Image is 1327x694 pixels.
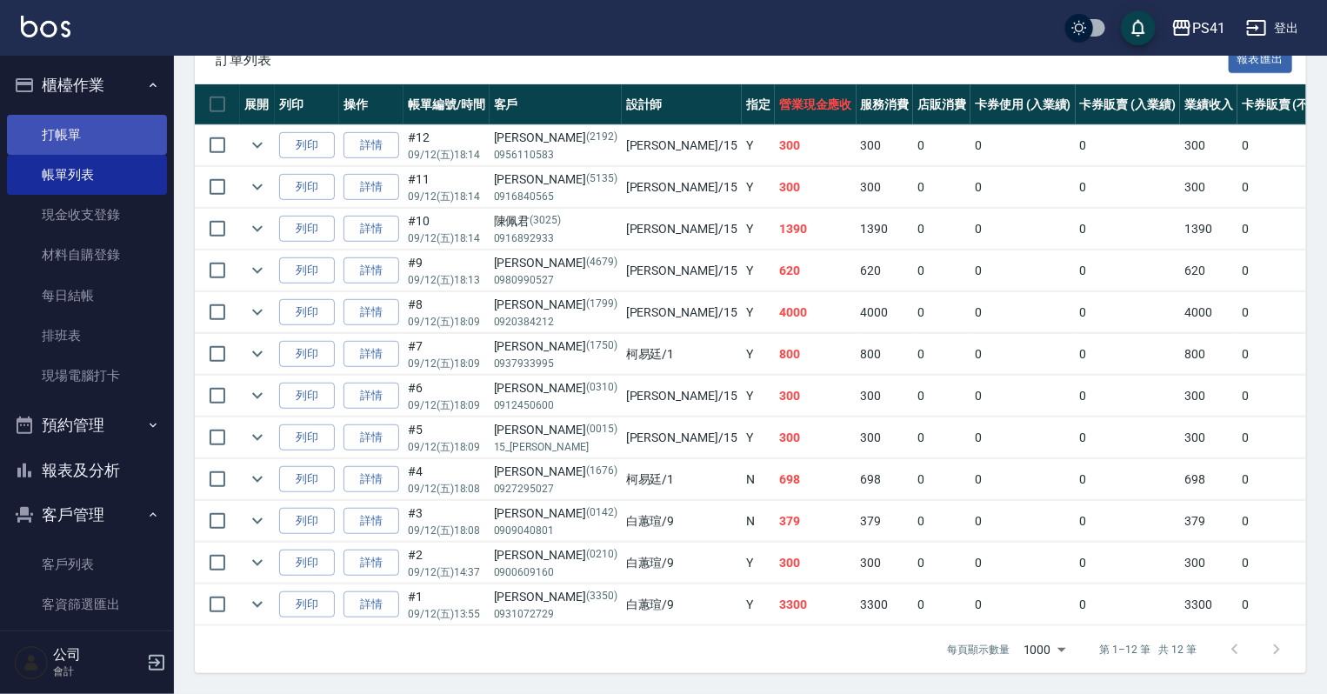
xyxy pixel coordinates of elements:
[857,84,914,125] th: 服務消費
[408,230,485,246] p: 09/12 (五) 18:14
[279,299,335,326] button: 列印
[408,147,485,163] p: 09/12 (五) 18:14
[622,376,742,417] td: [PERSON_NAME] /15
[913,417,970,458] td: 0
[586,588,617,606] p: (3350)
[1180,250,1237,291] td: 620
[970,543,1076,584] td: 0
[494,189,617,204] p: 0916840565
[494,481,617,497] p: 0927295027
[403,543,490,584] td: #2
[279,466,335,493] button: 列印
[244,466,270,492] button: expand row
[913,334,970,375] td: 0
[343,174,399,201] a: 詳情
[343,216,399,243] a: 詳情
[7,63,167,108] button: 櫃檯作業
[339,84,403,125] th: 操作
[913,84,970,125] th: 店販消費
[408,272,485,288] p: 09/12 (五) 18:13
[586,379,617,397] p: (0310)
[1180,459,1237,500] td: 698
[742,376,775,417] td: Y
[857,543,914,584] td: 300
[494,129,617,147] div: [PERSON_NAME]
[1180,376,1237,417] td: 300
[403,292,490,333] td: #8
[53,646,142,664] h5: 公司
[408,439,485,455] p: 09/12 (五) 18:09
[494,337,617,356] div: [PERSON_NAME]
[1076,125,1181,166] td: 0
[970,417,1076,458] td: 0
[1076,376,1181,417] td: 0
[244,341,270,367] button: expand row
[775,292,857,333] td: 4000
[970,292,1076,333] td: 0
[947,642,1010,657] p: 每頁顯示數量
[403,459,490,500] td: #4
[343,383,399,410] a: 詳情
[244,174,270,200] button: expand row
[742,417,775,458] td: Y
[775,501,857,542] td: 379
[494,230,617,246] p: 0916892933
[7,584,167,624] a: 客資篩選匯出
[244,550,270,576] button: expand row
[913,167,970,208] td: 0
[1076,584,1181,625] td: 0
[279,216,335,243] button: 列印
[775,84,857,125] th: 營業現金應收
[244,591,270,617] button: expand row
[244,383,270,409] button: expand row
[1180,417,1237,458] td: 300
[494,564,617,580] p: 0900609160
[244,132,270,158] button: expand row
[913,459,970,500] td: 0
[490,84,622,125] th: 客戶
[279,341,335,368] button: 列印
[622,209,742,250] td: [PERSON_NAME] /15
[742,125,775,166] td: Y
[403,84,490,125] th: 帳單編號/時間
[343,299,399,326] a: 詳情
[586,421,617,439] p: (0015)
[7,624,167,664] a: 卡券管理
[970,209,1076,250] td: 0
[857,417,914,458] td: 300
[494,588,617,606] div: [PERSON_NAME]
[403,250,490,291] td: #9
[403,417,490,458] td: #5
[7,492,167,537] button: 客戶管理
[494,379,617,397] div: [PERSON_NAME]
[244,424,270,450] button: expand row
[1076,209,1181,250] td: 0
[7,403,167,448] button: 預約管理
[857,209,914,250] td: 1390
[622,417,742,458] td: [PERSON_NAME] /15
[343,591,399,618] a: 詳情
[7,235,167,275] a: 材料自購登錄
[586,296,617,314] p: (1799)
[586,546,617,564] p: (0210)
[279,591,335,618] button: 列印
[1180,167,1237,208] td: 300
[970,167,1076,208] td: 0
[622,84,742,125] th: 設計師
[742,167,775,208] td: Y
[279,174,335,201] button: 列印
[7,155,167,195] a: 帳單列表
[494,296,617,314] div: [PERSON_NAME]
[970,501,1076,542] td: 0
[279,132,335,159] button: 列印
[7,544,167,584] a: 客戶列表
[742,84,775,125] th: 指定
[1076,543,1181,584] td: 0
[7,448,167,493] button: 報表及分析
[775,543,857,584] td: 300
[494,439,617,455] p: 15_[PERSON_NAME]
[343,508,399,535] a: 詳情
[857,334,914,375] td: 800
[775,417,857,458] td: 300
[408,481,485,497] p: 09/12 (五) 18:08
